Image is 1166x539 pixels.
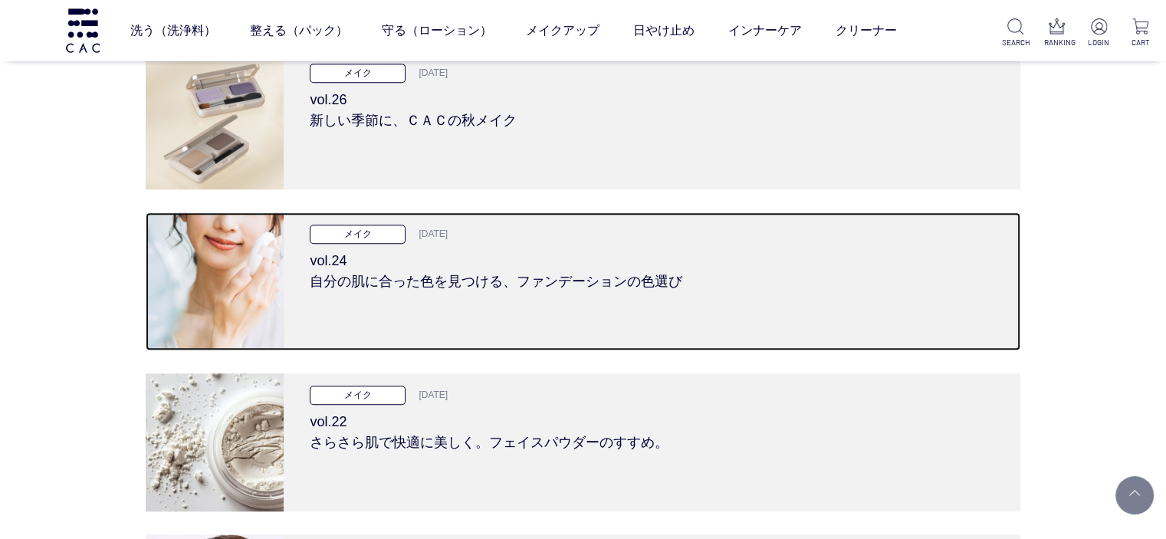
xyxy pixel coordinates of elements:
[1086,37,1112,48] p: LOGIN
[728,9,802,52] a: インナーケア
[526,9,599,52] a: メイクアップ
[1127,37,1154,48] p: CART
[409,387,448,404] p: [DATE]
[409,226,448,243] p: [DATE]
[146,373,284,511] img: さらさら肌で快適に美しく。フェイスパウダーのすすめ。
[310,244,994,292] h3: vol.24 自分の肌に合った色を見つける、ファンデーションの色選び
[146,51,284,189] img: 新しい季節に、ＣＡＣの秋メイク
[146,373,1020,511] a: さらさら肌で快適に美しく。フェイスパウダーのすすめ。 メイク [DATE] vol.22さらさら肌で快適に美しく。フェイスパウダーのすすめ。
[250,9,348,52] a: 整える（パック）
[1002,18,1029,48] a: SEARCH
[1127,18,1154,48] a: CART
[633,9,695,52] a: 日やけ止め
[146,212,1020,350] a: 自分の肌に合った色を見つける、ファンデーションの色選び メイク [DATE] vol.24自分の肌に合った色を見つける、ファンデーションの色選び
[382,9,492,52] a: 守る（ローション）
[836,9,897,52] a: クリーナー
[1044,37,1071,48] p: RANKING
[310,405,994,453] h3: vol.22 さらさら肌で快適に美しく。フェイスパウダーのすすめ。
[146,212,284,350] img: 自分の肌に合った色を見つける、ファンデーションの色選び
[310,83,994,131] h3: vol.26 新しい季節に、ＣＡＣの秋メイク
[130,9,216,52] a: 洗う（洗浄料）
[1002,37,1029,48] p: SEARCH
[146,51,1020,189] a: 新しい季節に、ＣＡＣの秋メイク メイク [DATE] vol.26新しい季節に、ＣＡＣの秋メイク
[1086,18,1112,48] a: LOGIN
[310,386,406,405] p: メイク
[1044,18,1071,48] a: RANKING
[310,225,406,244] p: メイク
[64,8,102,52] img: logo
